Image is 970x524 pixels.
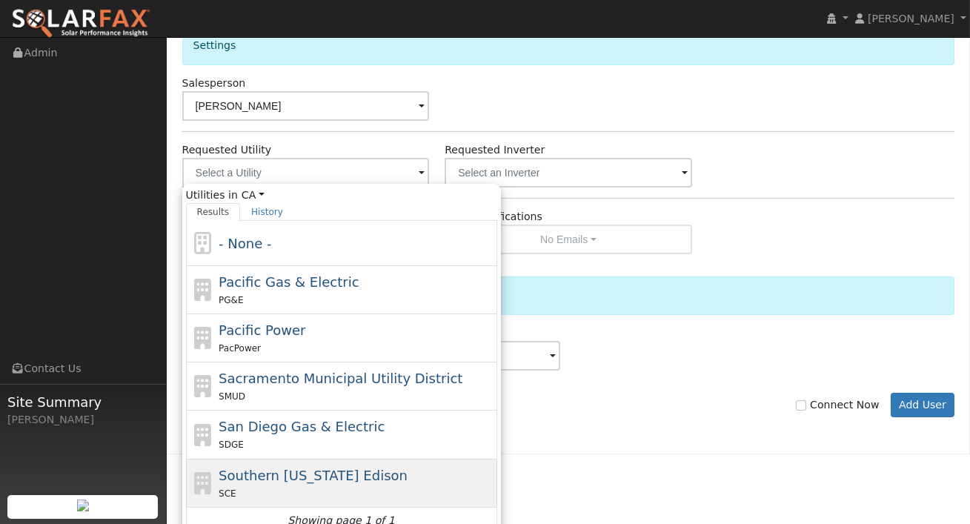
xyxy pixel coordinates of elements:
[182,158,430,188] input: Select a Utility
[242,188,265,203] a: CA
[219,322,305,338] span: Pacific Power
[445,142,545,158] label: Requested Inverter
[219,468,408,483] span: Southern [US_STATE] Edison
[445,158,692,188] input: Select an Inverter
[891,393,955,418] button: Add User
[186,188,497,203] span: Utilities in
[219,419,385,434] span: San Diego Gas & Electric
[219,295,243,305] span: PG&E
[219,274,359,290] span: Pacific Gas & Electric
[77,500,89,511] img: retrieve
[219,371,462,386] span: Sacramento Municipal Utility District
[7,412,159,428] div: [PERSON_NAME]
[219,343,261,354] span: PacPower
[182,142,272,158] label: Requested Utility
[219,236,271,251] span: - None -
[219,488,236,499] span: SCE
[240,203,294,221] a: History
[7,392,159,412] span: Site Summary
[186,203,241,221] a: Results
[796,400,806,411] input: Connect Now
[219,440,244,450] span: SDGE
[182,276,955,314] div: Actions
[182,76,246,91] label: Salesperson
[796,397,879,413] label: Connect Now
[868,13,954,24] span: [PERSON_NAME]
[219,391,245,402] span: SMUD
[11,8,150,39] img: SolarFax
[182,91,430,121] input: Select a User
[182,27,955,64] div: Settings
